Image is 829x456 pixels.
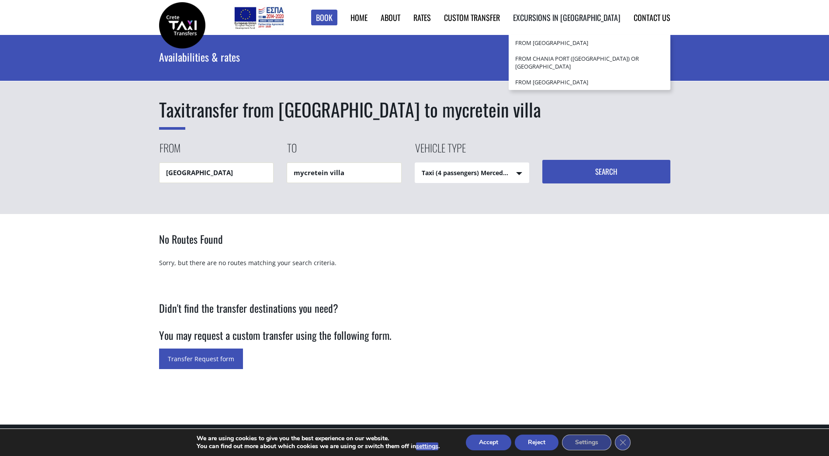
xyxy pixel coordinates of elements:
[197,442,440,450] p: You can find out more about which cookies we are using or switch them off in .
[287,140,297,162] label: To
[159,35,438,79] div: Availabilities & rates
[287,162,402,183] input: Drop-off location
[159,162,274,183] input: Pickup location
[542,160,670,183] button: Search
[159,349,243,369] a: Transfer Request form
[311,10,337,26] a: Book
[159,328,670,355] h2: You may request a custom transfer using the following form.
[159,231,670,259] h2: No Routes Found
[159,140,180,162] label: From
[509,35,670,51] a: from [GEOGRAPHIC_DATA]
[159,2,205,48] img: Crete Taxi Transfers | Taxi transfer from Chania airport to mycretein villa | Crete Taxi Transfers
[444,12,500,23] a: Custom Transfer
[350,12,368,23] a: Home
[159,96,185,130] span: Taxi
[634,12,670,23] a: Contact us
[415,163,529,183] span: Taxi (4 passengers) Mercedes E Class
[159,301,670,328] h2: Didn't find the transfer destinations you need?
[415,140,466,162] label: Vehicle type
[159,97,670,123] h1: transfer from [GEOGRAPHIC_DATA] to mycretein villa
[413,12,431,23] a: Rates
[513,12,621,23] a: Excursions in [GEOGRAPHIC_DATA]
[416,442,438,450] button: settings
[197,435,440,442] p: We are using cookies to give you the best experience on our website.
[159,259,670,275] p: Sorry, but there are no routes matching your search criteria.
[515,435,558,450] button: Reject
[509,74,670,90] a: from [GEOGRAPHIC_DATA]
[381,12,400,23] a: About
[159,20,205,29] a: Crete Taxi Transfers | Taxi transfer from Chania airport to mycretein villa | Crete Taxi Transfers
[233,4,285,31] img: e-bannersEUERDF180X90.jpg
[509,51,670,74] a: from Chania Port ([GEOGRAPHIC_DATA]) or [GEOGRAPHIC_DATA]
[562,435,611,450] button: Settings
[615,435,631,450] button: Close GDPR Cookie Banner
[466,435,511,450] button: Accept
